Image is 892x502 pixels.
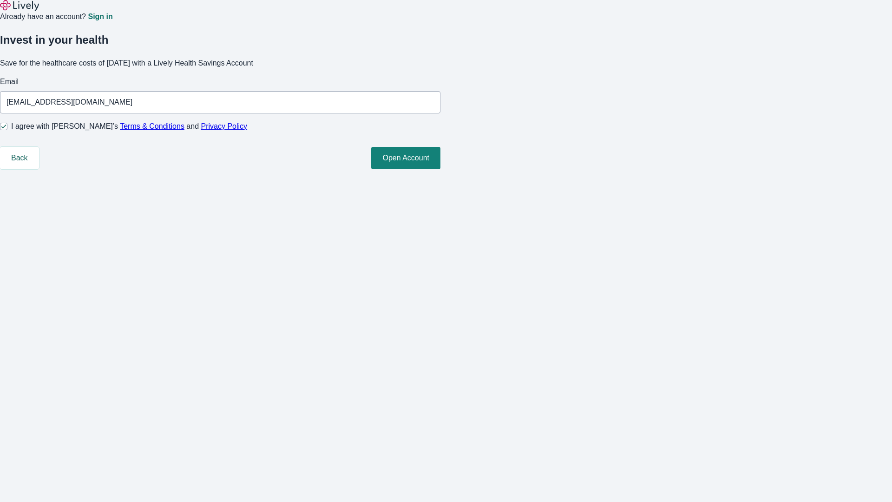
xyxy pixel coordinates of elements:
button: Open Account [371,147,440,169]
a: Sign in [88,13,112,20]
span: I agree with [PERSON_NAME]’s and [11,121,247,132]
a: Terms & Conditions [120,122,184,130]
a: Privacy Policy [201,122,248,130]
